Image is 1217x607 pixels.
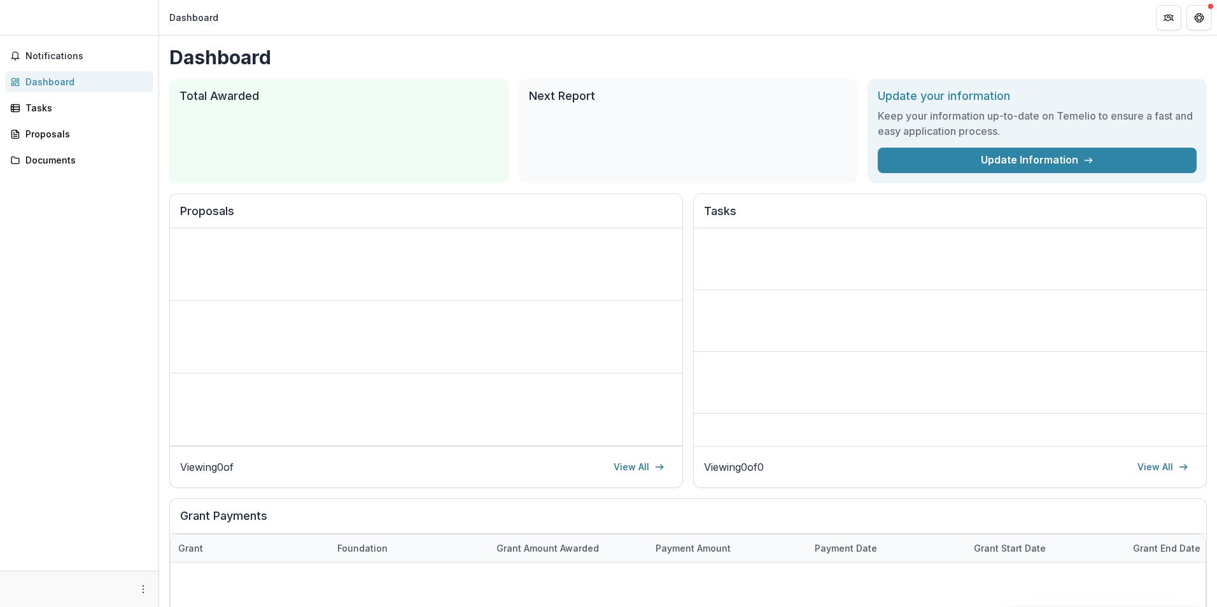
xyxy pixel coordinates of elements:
h2: Total Awarded [179,89,498,103]
p: Viewing 0 of 0 [704,459,764,475]
a: Tasks [5,97,153,118]
button: Get Help [1186,5,1212,31]
div: Tasks [25,101,143,115]
h2: Grant Payments [180,509,1196,533]
a: View All [606,457,672,477]
div: Documents [25,153,143,167]
a: Dashboard [5,71,153,92]
span: Notifications [25,51,148,62]
div: Dashboard [25,75,143,88]
nav: breadcrumb [164,8,223,27]
button: Partners [1156,5,1181,31]
a: View All [1130,457,1196,477]
h1: Dashboard [169,46,1207,69]
h2: Proposals [180,204,672,228]
p: Viewing 0 of [180,459,234,475]
h2: Tasks [704,204,1196,228]
div: Proposals [25,127,143,141]
button: More [136,582,151,597]
button: Notifications [5,46,153,66]
h2: Update your information [878,89,1197,103]
a: Proposals [5,123,153,144]
h3: Keep your information up-to-date on Temelio to ensure a fast and easy application process. [878,108,1197,139]
a: Update Information [878,148,1197,173]
h2: Next Report [529,89,848,103]
a: Documents [5,150,153,171]
div: Dashboard [169,11,218,24]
